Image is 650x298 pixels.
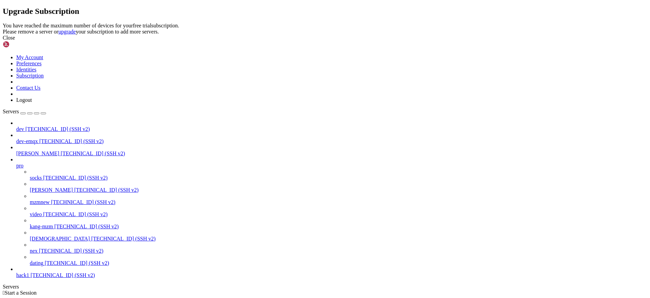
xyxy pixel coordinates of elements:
[16,163,647,169] a: pro
[30,272,95,278] span: [TECHNICAL_ID] (SSH v2)
[16,272,29,278] span: hack1
[25,126,90,132] span: [TECHNICAL_ID] (SSH v2)
[16,138,647,144] a: dev-emqx [TECHNICAL_ID] (SSH v2)
[30,193,647,205] li: mzmnew [TECHNICAL_ID] (SSH v2)
[74,187,138,193] span: [TECHNICAL_ID] (SSH v2)
[16,126,24,132] span: dev
[61,151,125,156] span: [TECHNICAL_ID] (SSH v2)
[16,272,647,278] a: hack1 [TECHNICAL_ID] (SSH v2)
[16,144,647,157] li: [PERSON_NAME] [TECHNICAL_ID] (SSH v2)
[16,151,59,156] span: [PERSON_NAME]
[39,138,104,144] span: [TECHNICAL_ID] (SSH v2)
[30,248,647,254] a: nex [TECHNICAL_ID] (SSH v2)
[30,248,38,254] span: nex
[16,54,43,60] a: My Account
[16,132,647,144] li: dev-emqx [TECHNICAL_ID] (SSH v2)
[30,260,43,266] span: dating
[16,85,41,91] a: Contact Us
[3,23,647,35] div: You have reached the maximum number of devices for your free trial subscription. Please remove a ...
[30,260,647,266] a: dating [TECHNICAL_ID] (SSH v2)
[30,187,73,193] span: [PERSON_NAME]
[3,109,19,114] span: Servers
[54,224,118,229] span: [TECHNICAL_ID] (SSH v2)
[39,248,103,254] span: [TECHNICAL_ID] (SSH v2)
[16,266,647,278] li: hack1 [TECHNICAL_ID] (SSH v2)
[30,236,647,242] a: [DEMOGRAPHIC_DATA] [TECHNICAL_ID] (SSH v2)
[91,236,155,242] span: [TECHNICAL_ID] (SSH v2)
[16,120,647,132] li: dev [TECHNICAL_ID] (SSH v2)
[5,290,37,296] span: Start a Session
[51,199,115,205] span: [TECHNICAL_ID] (SSH v2)
[30,211,42,217] span: video
[16,126,647,132] a: dev [TECHNICAL_ID] (SSH v2)
[30,187,647,193] a: [PERSON_NAME] [TECHNICAL_ID] (SSH v2)
[16,61,42,66] a: Preferences
[45,260,109,266] span: [TECHNICAL_ID] (SSH v2)
[3,290,5,296] span: 
[30,169,647,181] li: socks [TECHNICAL_ID] (SSH v2)
[30,199,647,205] a: mzmnew [TECHNICAL_ID] (SSH v2)
[30,175,647,181] a: socks [TECHNICAL_ID] (SSH v2)
[16,67,37,72] a: Identities
[3,7,647,16] h2: Upgrade Subscription
[16,163,23,168] span: pro
[16,97,32,103] a: Logout
[30,181,647,193] li: [PERSON_NAME] [TECHNICAL_ID] (SSH v2)
[30,242,647,254] li: nex [TECHNICAL_ID] (SSH v2)
[30,230,647,242] li: [DEMOGRAPHIC_DATA] [TECHNICAL_ID] (SSH v2)
[16,138,38,144] span: dev-emqx
[30,205,647,217] li: video [TECHNICAL_ID] (SSH v2)
[30,224,647,230] a: kang-mzm [TECHNICAL_ID] (SSH v2)
[30,224,53,229] span: kang-mzm
[30,175,42,181] span: socks
[16,151,647,157] a: [PERSON_NAME] [TECHNICAL_ID] (SSH v2)
[43,211,108,217] span: [TECHNICAL_ID] (SSH v2)
[3,41,42,48] img: Shellngn
[30,217,647,230] li: kang-mzm [TECHNICAL_ID] (SSH v2)
[30,199,50,205] span: mzmnew
[16,73,44,78] a: Subscription
[30,236,90,242] span: [DEMOGRAPHIC_DATA]
[3,284,647,290] div: Servers
[30,254,647,266] li: dating [TECHNICAL_ID] (SSH v2)
[16,157,647,266] li: pro
[30,211,647,217] a: video [TECHNICAL_ID] (SSH v2)
[3,35,647,41] div: Close
[3,109,46,114] a: Servers
[58,29,76,35] a: upgrade
[43,175,108,181] span: [TECHNICAL_ID] (SSH v2)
